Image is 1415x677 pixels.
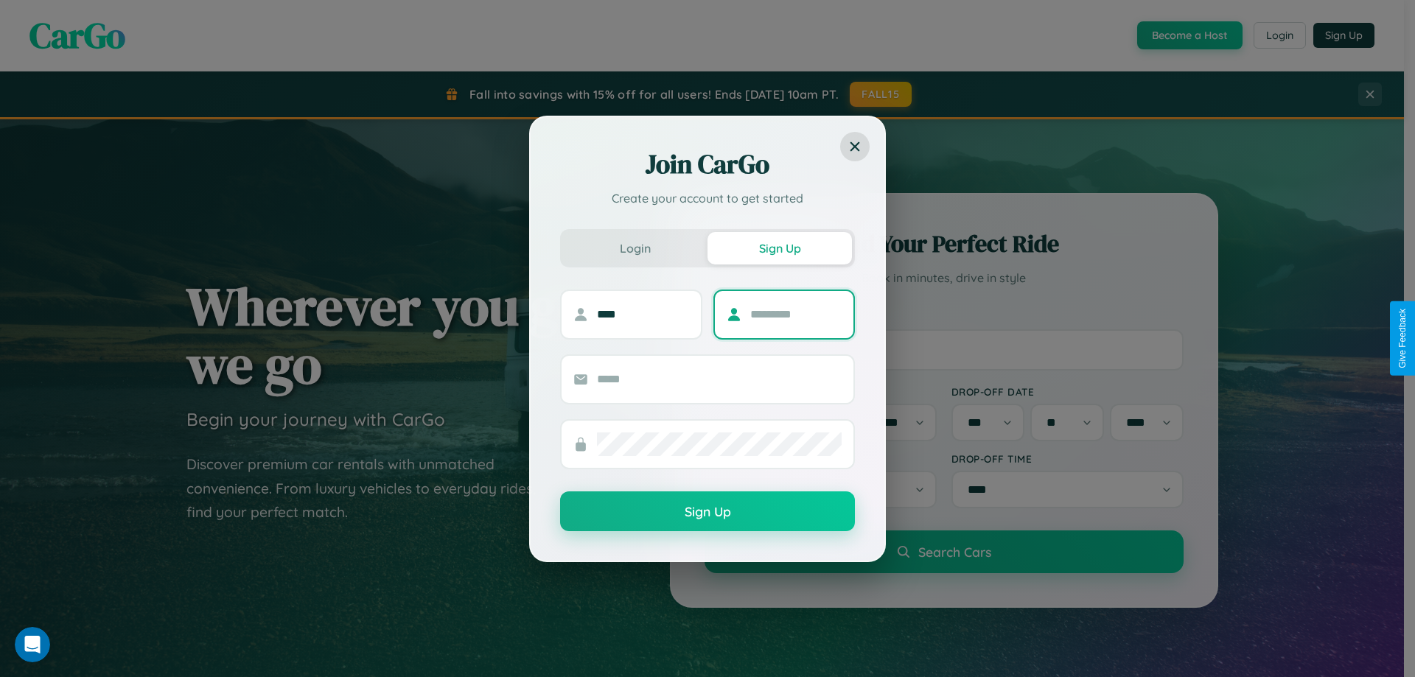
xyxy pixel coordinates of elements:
button: Sign Up [560,491,855,531]
iframe: Intercom live chat [15,627,50,662]
div: Give Feedback [1397,309,1408,368]
h2: Join CarGo [560,147,855,182]
p: Create your account to get started [560,189,855,207]
button: Sign Up [707,232,852,264]
button: Login [563,232,707,264]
